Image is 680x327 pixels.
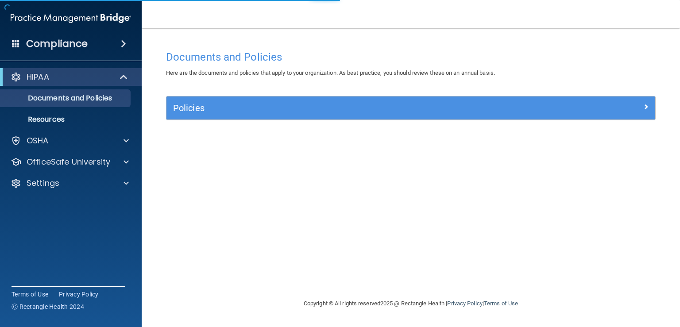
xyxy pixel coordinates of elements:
[12,302,84,311] span: Ⓒ Rectangle Health 2024
[26,38,88,50] h4: Compliance
[27,157,110,167] p: OfficeSafe University
[173,101,649,115] a: Policies
[27,178,59,189] p: Settings
[6,115,127,124] p: Resources
[11,178,129,189] a: Settings
[27,72,49,82] p: HIPAA
[173,103,526,113] h5: Policies
[11,9,131,27] img: PMB logo
[59,290,99,299] a: Privacy Policy
[6,94,127,103] p: Documents and Policies
[11,72,128,82] a: HIPAA
[249,289,572,318] div: Copyright © All rights reserved 2025 @ Rectangle Health | |
[484,300,518,307] a: Terms of Use
[166,69,495,76] span: Here are the documents and policies that apply to your organization. As best practice, you should...
[12,290,48,299] a: Terms of Use
[11,157,129,167] a: OfficeSafe University
[11,135,129,146] a: OSHA
[166,51,656,63] h4: Documents and Policies
[27,135,49,146] p: OSHA
[447,300,482,307] a: Privacy Policy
